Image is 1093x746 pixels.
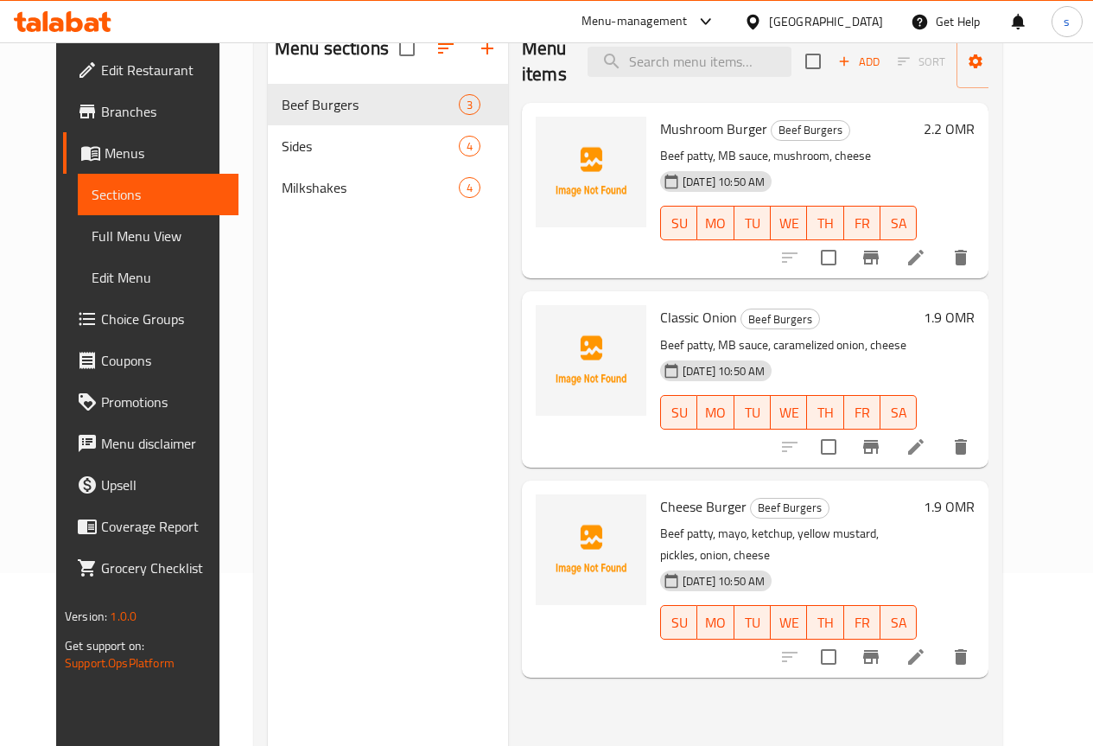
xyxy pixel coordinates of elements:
button: Branch-specific-item [850,237,892,278]
img: Mushroom Burger [536,117,646,227]
button: SU [660,395,697,430]
nav: Menu sections [268,77,508,215]
span: TH [814,400,836,425]
button: WE [771,605,807,640]
h6: 1.9 OMR [924,305,975,329]
span: Manage items [970,40,1058,83]
button: TH [807,395,843,430]
button: TU [734,605,771,640]
div: [GEOGRAPHIC_DATA] [769,12,883,31]
span: Select to update [810,429,847,465]
div: items [459,94,480,115]
span: MO [704,610,727,635]
p: Beef patty, mayo, ketchup, yellow mustard, pickles, onion, cheese [660,523,917,566]
span: [DATE] 10:50 AM [676,573,772,590]
p: Beef patty, MB sauce, caramelized onion, cheese [660,335,917,356]
span: Edit Menu [92,267,225,288]
span: Beef Burgers [741,309,819,329]
a: Coverage Report [63,506,238,547]
div: Sides4 [268,125,508,167]
span: Upsell [101,475,225,495]
a: Full Menu View [78,215,238,257]
span: TH [814,610,836,635]
span: 3 [460,97,480,113]
div: Beef Burgers [771,120,850,141]
span: Choice Groups [101,309,225,329]
h6: 1.9 OMR [924,494,975,519]
span: Sides [282,136,459,156]
span: SA [887,610,910,635]
span: Version: [65,605,107,628]
a: Promotions [63,381,238,423]
button: WE [771,395,807,430]
span: Menus [105,143,225,163]
h6: 2.2 OMR [924,117,975,141]
a: Menu disclaimer [63,423,238,464]
span: Coverage Report [101,516,225,537]
h2: Menu items [522,35,567,87]
span: Beef Burgers [751,498,829,518]
span: FR [851,400,874,425]
a: Edit Menu [78,257,238,298]
input: search [588,47,791,77]
div: Beef Burgers [750,498,829,519]
a: Choice Groups [63,298,238,340]
a: Edit menu item [906,647,926,667]
button: TH [807,206,843,240]
span: SU [668,610,690,635]
button: delete [940,237,982,278]
button: delete [940,426,982,468]
span: Edit Restaurant [101,60,225,80]
h2: Menu sections [275,35,389,61]
span: Beef Burgers [282,94,459,115]
button: SU [660,605,697,640]
span: WE [778,211,800,236]
button: MO [697,605,734,640]
span: MO [704,211,727,236]
span: Sections [92,184,225,205]
span: Full Menu View [92,226,225,246]
span: Add item [831,48,886,75]
span: FR [851,211,874,236]
a: Branches [63,91,238,132]
a: Menus [63,132,238,174]
span: TU [741,211,764,236]
button: delete [940,636,982,678]
span: Classic Onion [660,304,737,330]
button: SA [880,395,917,430]
span: Milkshakes [282,177,459,198]
span: [DATE] 10:50 AM [676,363,772,379]
span: MO [704,400,727,425]
span: WE [778,610,800,635]
span: Beef Burgers [772,120,849,140]
span: Sort sections [425,28,467,69]
button: SA [880,605,917,640]
span: SU [668,211,690,236]
div: items [459,136,480,156]
span: Select to update [810,239,847,276]
span: Cheese Burger [660,494,747,520]
button: TU [734,395,771,430]
button: TU [734,206,771,240]
div: Milkshakes4 [268,167,508,208]
span: Get support on: [65,634,144,657]
span: Select section first [886,48,956,75]
span: 4 [460,138,480,155]
button: FR [844,605,880,640]
span: 4 [460,180,480,196]
a: Edit Restaurant [63,49,238,91]
span: Mushroom Burger [660,116,767,142]
span: Coupons [101,350,225,371]
span: SU [668,400,690,425]
span: [DATE] 10:50 AM [676,174,772,190]
a: Edit menu item [906,247,926,268]
button: SU [660,206,697,240]
button: FR [844,395,880,430]
button: TH [807,605,843,640]
button: Add section [467,28,508,69]
span: Add [836,52,882,72]
div: Beef Burgers [740,309,820,329]
div: items [459,177,480,198]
